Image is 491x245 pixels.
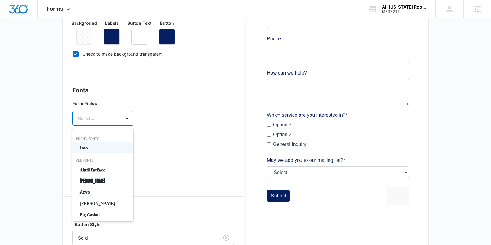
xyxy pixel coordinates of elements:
[72,100,133,107] p: Form Fields
[382,5,427,9] div: account name
[4,226,19,232] span: Submit
[80,144,125,151] p: Lato
[75,221,236,228] label: Button Style
[72,209,234,218] h3: Button
[80,200,125,207] p: [PERSON_NAME]
[72,86,234,95] h3: Fonts
[6,174,39,181] label: General Inquiry
[6,164,24,172] label: Option 2
[121,220,199,238] iframe: reCAPTCHA
[80,166,125,173] p: Abril Fatface
[6,155,24,162] label: Option 3
[72,51,234,57] label: Check to make background transparent
[382,9,427,14] div: account id
[80,212,125,218] p: Big Caslon
[221,233,231,243] button: Clear
[71,20,97,26] p: Background
[72,137,133,141] div: Brand Fonts
[47,5,63,12] span: Forms
[127,20,151,26] p: Button Text
[105,20,119,26] p: Labels
[80,178,125,184] p: [PERSON_NAME]
[160,20,174,26] p: Button
[80,189,125,196] p: Arvo
[72,158,133,163] div: All Fonts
